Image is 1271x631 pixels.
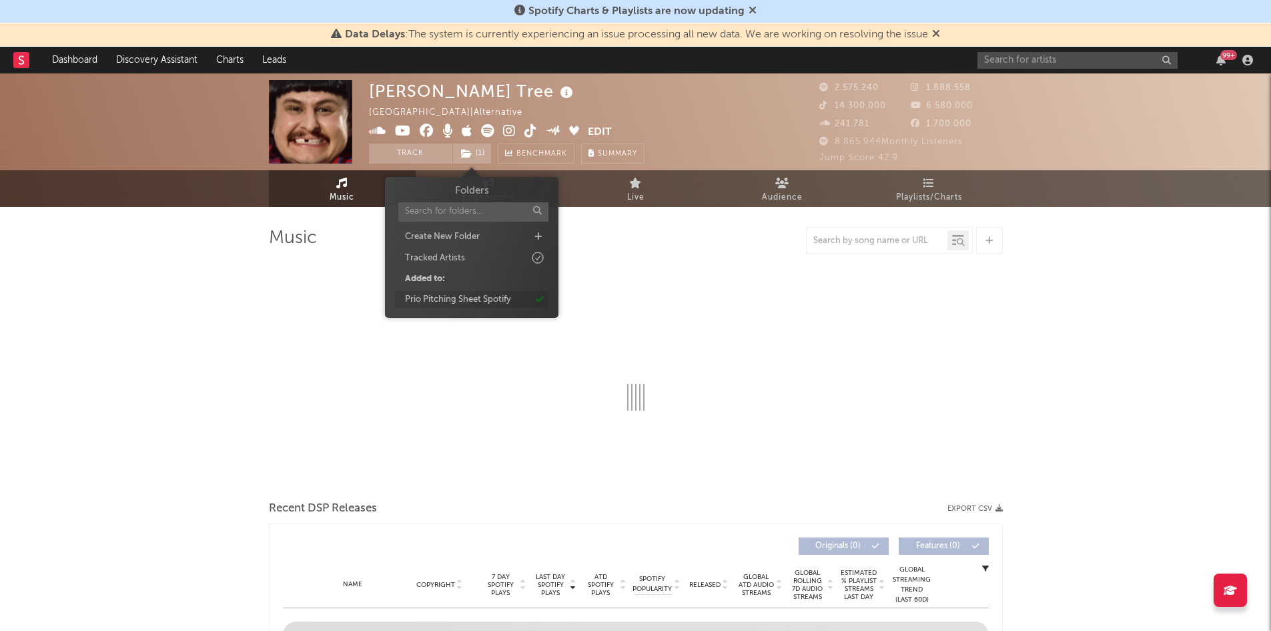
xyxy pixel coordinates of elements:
button: Track [369,144,452,164]
span: Dismiss [932,29,940,40]
span: Summary [598,150,637,158]
span: Global Rolling 7D Audio Streams [789,569,826,601]
span: Originals ( 0 ) [807,542,869,550]
a: Charts [207,47,253,73]
a: Benchmark [498,144,574,164]
a: Playlists/Charts [856,170,1003,207]
span: Spotify Charts & Playlists are now updating [528,6,745,17]
a: Leads [253,47,296,73]
div: Name [310,580,397,590]
a: Discovery Assistant [107,47,207,73]
input: Search for folders... [398,202,548,222]
div: Global Streaming Trend (Last 60D) [892,565,932,605]
span: Released [689,581,721,589]
button: Summary [581,144,645,164]
span: Global ATD Audio Streams [738,573,775,597]
button: Originals(0) [799,538,889,555]
span: : The system is currently experiencing an issue processing all new data. We are working on resolv... [345,29,928,40]
span: 241.781 [819,120,869,128]
span: 2.575.240 [819,83,879,92]
span: Data Delays [345,29,405,40]
span: Copyright [416,581,455,589]
span: Live [627,190,645,206]
div: Create New Folder [405,230,480,244]
div: Added to: [405,272,445,286]
a: Music [269,170,416,207]
h3: Folders [455,184,489,199]
div: [PERSON_NAME] Tree [369,80,576,102]
span: Audience [762,190,803,206]
span: 6.580.000 [911,101,973,110]
span: Jump Score: 42.9 [819,154,898,162]
span: 7 Day Spotify Plays [483,573,518,597]
a: Dashboard [43,47,107,73]
div: [GEOGRAPHIC_DATA] | Alternative [369,105,538,121]
button: Features(0) [899,538,989,555]
a: Live [562,170,709,207]
span: Last Day Spotify Plays [533,573,568,597]
span: ( 1 ) [452,144,492,164]
span: Benchmark [516,146,567,162]
div: Tracked Artists [405,252,465,265]
span: Dismiss [749,6,757,17]
span: 1.888.558 [911,83,971,92]
button: (1) [453,144,491,164]
span: Music [330,190,354,206]
input: Search for artists [977,52,1178,69]
button: 99+ [1216,55,1226,65]
span: 14.300.000 [819,101,886,110]
span: 8.865.944 Monthly Listeners [819,138,963,146]
span: Recent DSP Releases [269,501,377,517]
span: Estimated % Playlist Streams Last Day [841,569,877,601]
span: Features ( 0 ) [907,542,969,550]
span: ATD Spotify Plays [583,573,618,597]
a: Audience [709,170,856,207]
input: Search by song name or URL [807,236,947,246]
span: Playlists/Charts [896,190,962,206]
button: Export CSV [947,505,1003,513]
div: Prio Pitching Sheet Spotify [405,293,511,306]
a: Engagement [416,170,562,207]
button: Edit [588,124,612,141]
div: 99 + [1220,50,1237,60]
span: 1.700.000 [911,120,971,128]
span: Spotify Popularity [632,574,672,594]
